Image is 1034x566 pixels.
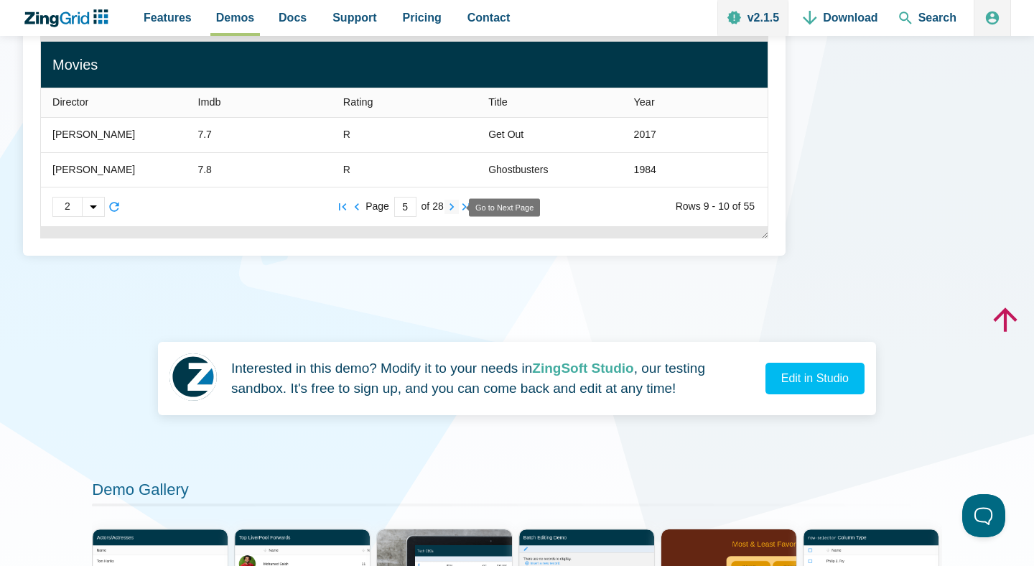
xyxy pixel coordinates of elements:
zg-text: 9 [704,203,709,210]
div: R [343,126,350,144]
span: Contact [467,8,511,27]
zg-text: of [421,203,430,210]
zg-text: - [712,203,715,210]
iframe: Help Scout Beacon - Open [962,494,1005,537]
h2: Demo Gallery [92,480,941,506]
span: Director [52,96,88,108]
div: 1984 [634,162,656,179]
span: Imdb [197,96,220,108]
a: ZingChart Logo. Click to return to the homepage [23,9,116,27]
span: Pricing [403,8,442,27]
div: Ghostbusters [488,162,548,179]
zg-button: reload [107,200,121,214]
p: Interested in this demo? Modify it to your needs in , our testing sandbox. It's free to sign up, ... [231,358,754,399]
div: Get Out [488,126,523,144]
div: [PERSON_NAME] [52,126,135,144]
div: [PERSON_NAME] [52,162,135,179]
span: Docs [279,8,307,27]
span: Features [144,8,192,27]
zg-text: 55 [743,203,755,210]
span: Demos [216,8,254,27]
span: Rating [343,96,373,108]
strong: ZingSoft Studio [532,361,633,376]
zg-button: prevpage [350,200,364,214]
span: Title [488,96,508,108]
input: Current Page [394,197,416,217]
zg-text: 10 [718,203,730,210]
zg-text: 28 [432,203,444,210]
zg-tooltip: Go to Next Page [469,199,540,217]
zg-button: nextpage [444,200,459,214]
a: Edit in Studio [765,363,865,394]
div: 7.7 [197,126,211,144]
div: 2017 [634,126,656,144]
div: 2 [53,198,82,216]
zg-text: of [732,203,741,210]
div: Movies [52,52,756,77]
span: Support [332,8,376,27]
zg-button: lastpage [459,200,473,214]
zg-text: Page [365,203,389,210]
div: R [343,162,350,179]
zg-button: firstpage [335,200,350,214]
div: 7.8 [197,162,211,179]
zg-text: Rows [676,203,701,210]
span: Year [634,96,655,108]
